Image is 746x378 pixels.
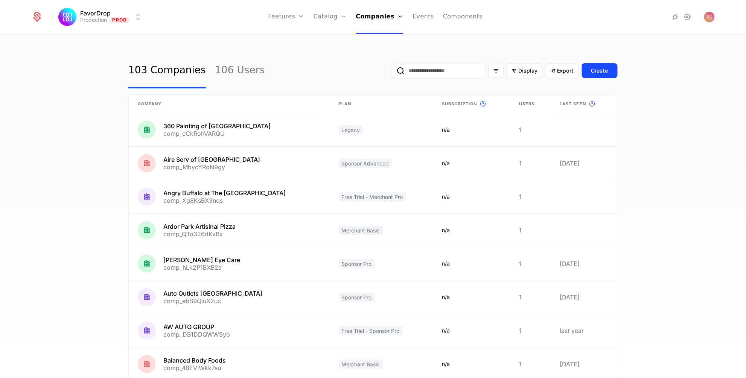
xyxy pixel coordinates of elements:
span: Display [518,67,537,74]
div: Production [80,16,107,24]
div: Create [591,67,608,74]
a: 106 Users [215,53,265,88]
a: 103 Companies [128,53,206,88]
button: Display [507,63,542,78]
button: Filter options [489,64,504,78]
span: Export [557,67,574,74]
span: Subscription [442,101,477,107]
span: Last seen [560,101,586,107]
span: FavorDrop [80,10,111,16]
button: Open user button [704,12,715,22]
img: Sarah Skillen [704,12,715,22]
button: Create [582,63,618,78]
span: Prod [110,17,129,23]
img: FavorDrop [58,8,76,26]
a: Integrations [671,12,680,21]
a: Settings [683,12,692,21]
th: Users [510,95,551,113]
th: Company [129,95,330,113]
button: Export [545,63,579,78]
th: Plan [330,95,433,113]
button: Select environment [61,9,143,25]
